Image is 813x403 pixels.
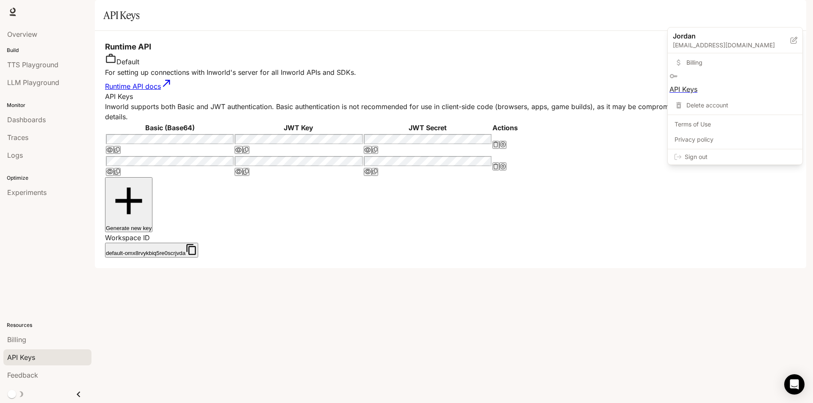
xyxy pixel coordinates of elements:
[669,132,801,147] a: Privacy policy
[668,149,802,164] div: Sign out
[669,55,801,70] a: Billing
[686,101,796,110] span: Delete account
[673,31,777,41] p: Jordan
[673,41,791,49] p: [EMAIL_ADDRESS][DOMAIN_NAME]
[668,27,802,53] div: Jordan[EMAIL_ADDRESS][DOMAIN_NAME]
[685,153,796,161] span: Sign out
[686,58,796,67] span: Billing
[675,120,796,129] span: Terms of Use
[675,135,796,144] span: Privacy policy
[669,98,801,113] div: Delete account
[669,72,801,96] a: API Keys
[669,117,801,132] a: Terms of Use
[669,85,801,94] span: API Keys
